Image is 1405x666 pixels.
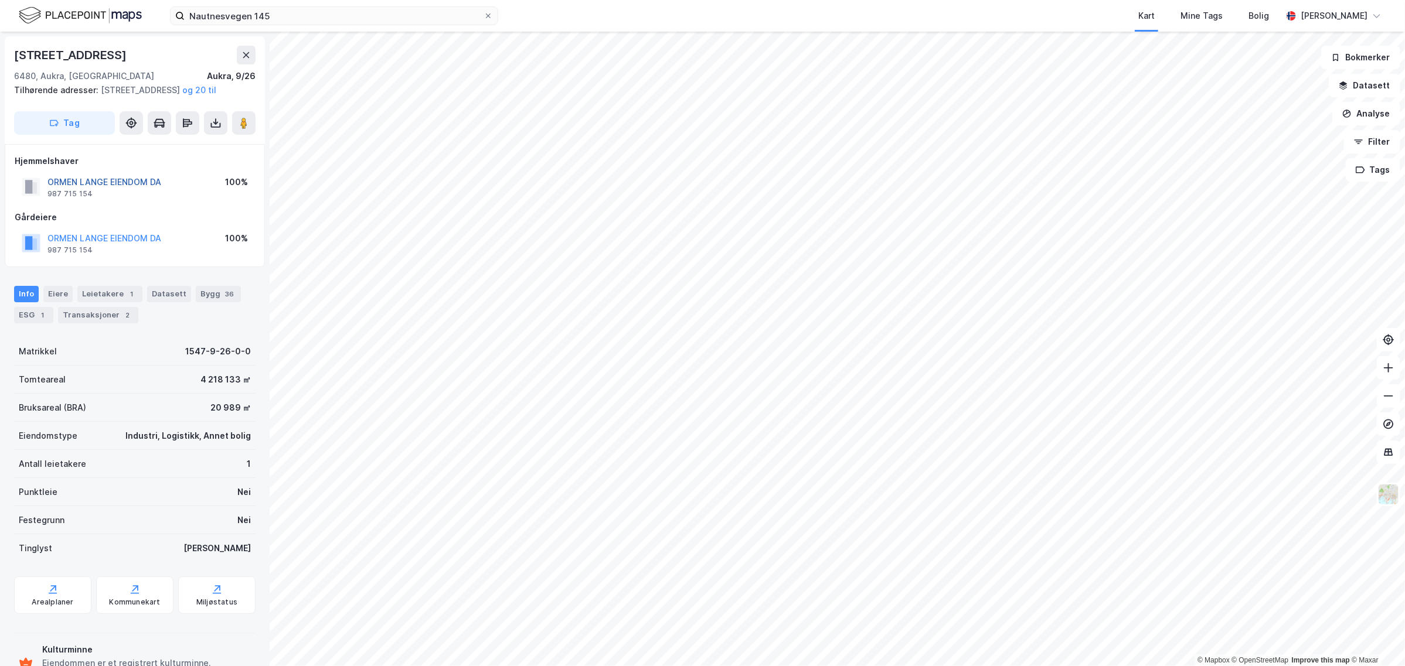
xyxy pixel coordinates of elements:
[122,309,134,321] div: 2
[237,485,251,499] div: Nei
[15,210,255,224] div: Gårdeiere
[1332,102,1400,125] button: Analyse
[196,286,241,302] div: Bygg
[1181,9,1223,23] div: Mine Tags
[147,286,191,302] div: Datasett
[14,85,101,95] span: Tilhørende adresser:
[1292,656,1350,664] a: Improve this map
[1346,610,1405,666] iframe: Chat Widget
[207,69,256,83] div: Aukra, 9/26
[1248,9,1269,23] div: Bolig
[1321,46,1400,69] button: Bokmerker
[19,373,66,387] div: Tomteareal
[225,175,248,189] div: 100%
[14,111,115,135] button: Tag
[109,597,160,607] div: Kommunekart
[196,597,237,607] div: Miljøstatus
[77,286,142,302] div: Leietakere
[223,288,236,300] div: 36
[185,344,251,358] div: 1547-9-26-0-0
[1232,656,1289,664] a: OpenStreetMap
[200,373,251,387] div: 4 218 133 ㎡
[19,5,142,26] img: logo.f888ab2527a4732fd821a326f86c7f29.svg
[14,83,246,97] div: [STREET_ADDRESS]
[19,344,57,358] div: Matrikkel
[210,401,251,415] div: 20 989 ㎡
[32,597,73,607] div: Arealplaner
[19,485,57,499] div: Punktleie
[47,245,93,255] div: 987 715 154
[14,286,39,302] div: Info
[125,429,251,443] div: Industri, Logistikk, Annet bolig
[185,7,484,25] input: Søk på adresse, matrikkel, gårdeiere, leietakere eller personer
[43,286,73,302] div: Eiere
[14,69,154,83] div: 6480, Aukra, [GEOGRAPHIC_DATA]
[1346,158,1400,182] button: Tags
[58,307,138,323] div: Transaksjoner
[1301,9,1367,23] div: [PERSON_NAME]
[19,457,86,471] div: Antall leietakere
[183,541,251,555] div: [PERSON_NAME]
[1329,74,1400,97] button: Datasett
[247,457,251,471] div: 1
[19,429,77,443] div: Eiendomstype
[19,401,86,415] div: Bruksareal (BRA)
[225,231,248,245] div: 100%
[19,541,52,555] div: Tinglyst
[37,309,49,321] div: 1
[42,643,251,657] div: Kulturminne
[14,46,129,64] div: [STREET_ADDRESS]
[47,189,93,199] div: 987 715 154
[14,307,53,323] div: ESG
[237,513,251,527] div: Nei
[1138,9,1155,23] div: Kart
[1344,130,1400,153] button: Filter
[1198,656,1230,664] a: Mapbox
[19,513,64,527] div: Festegrunn
[126,288,138,300] div: 1
[1377,483,1400,506] img: Z
[15,154,255,168] div: Hjemmelshaver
